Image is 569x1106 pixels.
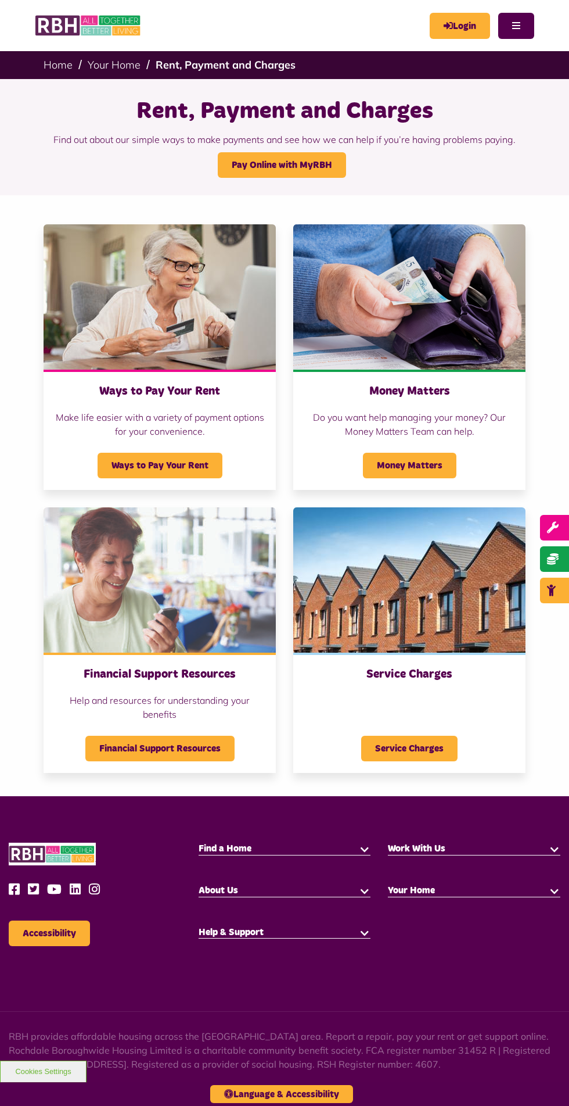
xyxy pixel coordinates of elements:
[388,844,445,853] span: Work With Us
[55,410,264,438] p: Make life easier with a variety of payment options for your convenience.
[9,1029,560,1071] p: RBH provides affordable housing across the [GEOGRAPHIC_DATA] area. Report a repair, pay your rent...
[15,127,554,152] p: Find out about our simple ways to make payments and see how we can help if you’re having problems...
[44,507,276,653] img: 200284549 001
[9,843,96,865] img: RBH
[9,921,90,946] button: Accessibility
[293,507,525,653] img: RBH homes in Lower Falinge with a blue sky
[44,224,276,490] a: Ways to Pay Your Rent Make life easier with a variety of payment options for your convenience. Wa...
[199,844,251,853] span: Find a Home
[305,410,514,438] p: Do you want help managing your money? Our Money Matters Team can help.
[44,58,73,71] a: Home
[363,453,456,478] span: Money Matters
[218,152,346,178] a: Pay Online with MyRBH
[44,507,276,773] a: Financial Support Resources Help and resources for understanding your benefits Financial Support ...
[199,886,238,895] span: About Us
[430,13,490,39] a: MyRBH
[55,384,264,399] h3: Ways to Pay Your Rent
[361,736,458,761] span: Service Charges
[98,453,222,478] span: Ways to Pay Your Rent
[293,224,525,370] img: Money 1
[517,1054,569,1106] iframe: Netcall Web Assistant for live chat
[498,13,534,39] button: Navigation
[210,1085,353,1103] button: Language & Accessibility
[44,224,276,370] img: Old Woman Paying Bills Online J745CDU
[35,12,142,40] img: RBH
[199,928,264,937] span: Help & Support
[88,58,141,71] a: Your Home
[15,96,554,127] h1: Rent, Payment and Charges
[156,58,296,71] a: Rent, Payment and Charges
[305,384,514,399] h3: Money Matters
[293,224,525,490] a: Money Matters Do you want help managing your money? Our Money Matters Team can help. Money Matters
[388,886,435,895] span: Your Home
[305,667,514,682] h3: Service Charges
[293,507,525,773] a: Service Charges Service Charges
[55,667,264,682] h3: Financial Support Resources
[55,693,264,721] p: Help and resources for understanding your benefits
[85,736,235,761] span: Financial Support Resources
